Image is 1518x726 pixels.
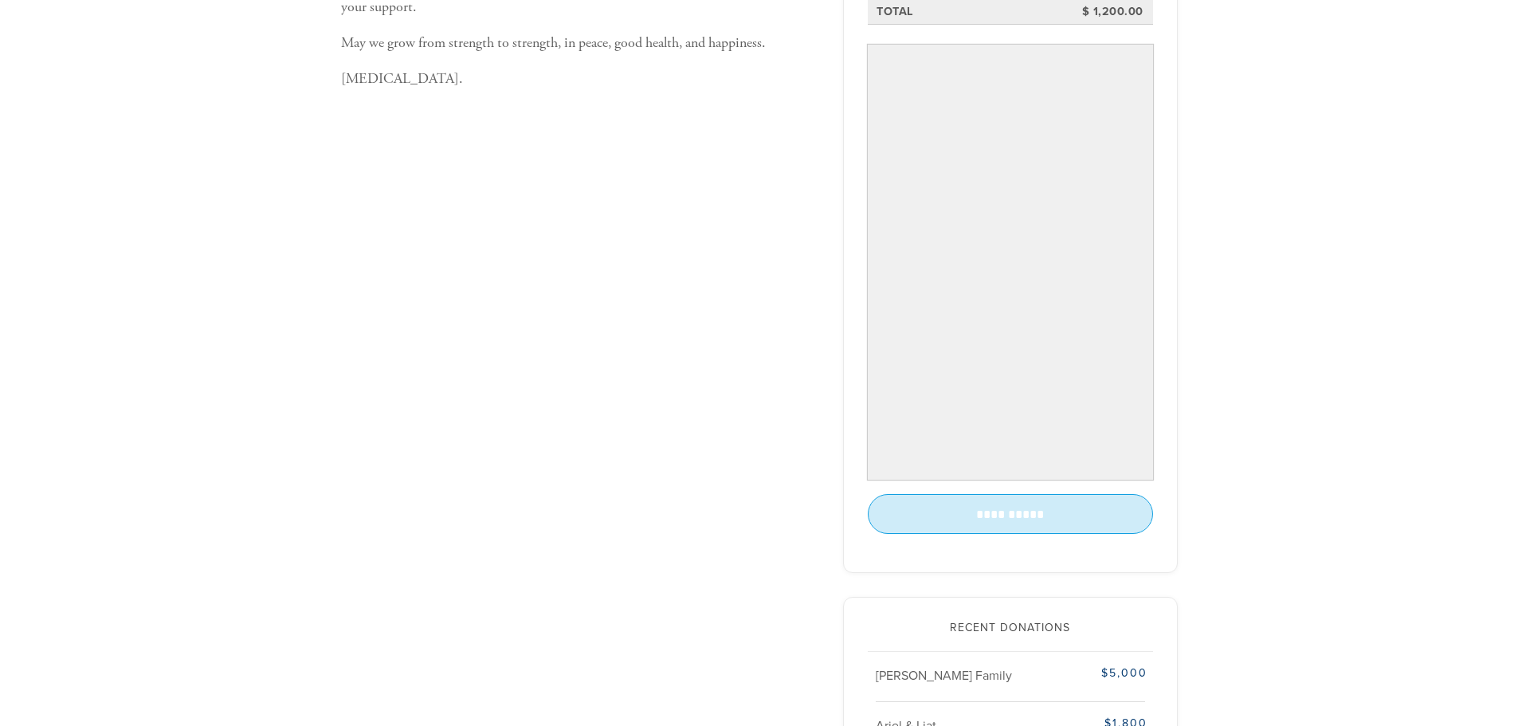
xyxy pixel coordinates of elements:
[1053,665,1147,681] div: $5,000
[341,32,819,55] p: May we grow from strength to strength, in peace, good health, and happiness.
[871,48,1150,477] iframe: Secure payment input frame
[341,68,819,91] p: [MEDICAL_DATA].
[868,622,1153,635] h2: Recent Donations
[874,1,1074,23] td: Total
[876,668,1012,684] span: [PERSON_NAME] Family
[1074,1,1146,23] td: $ 1,200.00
